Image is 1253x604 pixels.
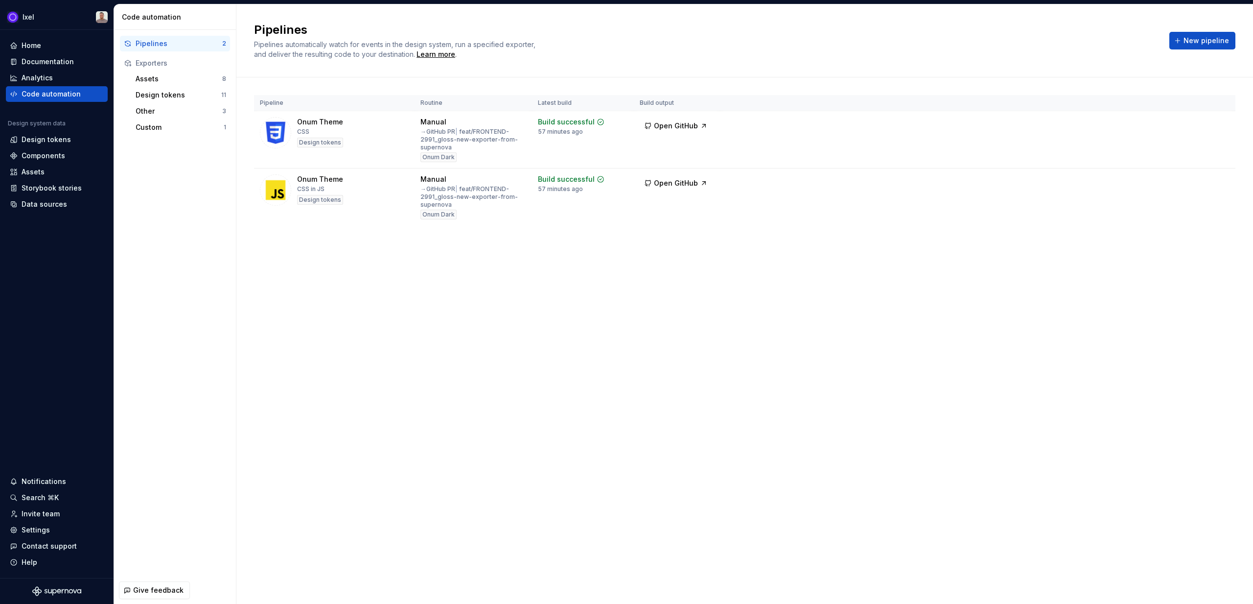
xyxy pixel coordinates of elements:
button: Custom1 [132,120,230,135]
span: | [455,128,458,135]
div: Design system data [8,120,66,127]
span: Open GitHub [654,121,698,131]
button: Search ⌘K [6,490,108,506]
button: Assets8 [132,71,230,87]
div: Search ⌘K [22,493,59,503]
div: Build successful [538,174,595,184]
div: Data sources [22,199,67,209]
a: Learn more [417,49,455,59]
a: Design tokens [6,132,108,147]
div: Build successful [538,117,595,127]
span: . [415,51,457,58]
a: Assets [6,164,108,180]
div: Design tokens [297,138,343,147]
div: Help [22,557,37,567]
div: → GitHub PR feat/FRONTEND-2991_gloss-new-exporter-from-supernova [420,185,526,209]
button: Help [6,555,108,570]
div: Analytics [22,73,53,83]
button: New pipeline [1169,32,1235,49]
div: CSS [297,128,309,136]
div: Pipelines [136,39,222,48]
a: Home [6,38,108,53]
div: Custom [136,122,224,132]
div: 8 [222,75,226,83]
span: | [455,185,458,193]
th: Routine [415,95,532,111]
button: Pipelines2 [120,36,230,51]
button: Notifications [6,474,108,489]
button: IxelAlberto Roldán [2,6,112,27]
button: Open GitHub [640,174,712,192]
div: 2 [222,40,226,48]
th: Latest build [532,95,634,111]
div: Onum Dark [420,210,457,219]
svg: Supernova Logo [32,586,81,596]
button: Other3 [132,103,230,119]
div: Assets [22,167,45,177]
img: Alberto Roldán [96,11,108,23]
div: Onum Theme [297,117,343,127]
div: Code automation [22,89,81,99]
span: Give feedback [133,585,184,595]
div: Manual [420,117,446,127]
a: Storybook stories [6,180,108,196]
a: Open GitHub [640,180,712,189]
div: 57 minutes ago [538,185,583,193]
a: Analytics [6,70,108,86]
a: Open GitHub [640,123,712,131]
a: Code automation [6,86,108,102]
div: CSS in JS [297,185,325,193]
div: Design tokens [297,195,343,205]
div: Design tokens [22,135,71,145]
div: Assets [136,74,222,84]
button: Open GitHub [640,117,712,135]
div: Code automation [122,12,232,22]
a: Data sources [6,196,108,212]
div: → GitHub PR feat/FRONTEND-2991_gloss-new-exporter-from-supernova [420,128,526,151]
button: Give feedback [119,581,190,599]
div: Design tokens [136,90,221,100]
div: Storybook stories [22,183,82,193]
div: 1 [224,123,226,131]
div: Settings [22,525,50,535]
button: Contact support [6,538,108,554]
img: 868fd657-9a6c-419b-b302-5d6615f36a2c.png [7,11,19,23]
div: Documentation [22,57,74,67]
div: Onum Dark [420,152,457,162]
h2: Pipelines [254,22,1158,38]
th: Pipeline [254,95,415,111]
div: Components [22,151,65,161]
a: Invite team [6,506,108,522]
div: Notifications [22,477,66,486]
div: Other [136,106,222,116]
span: Open GitHub [654,178,698,188]
div: Home [22,41,41,50]
a: Components [6,148,108,164]
div: Onum Theme [297,174,343,184]
th: Build output [634,95,720,111]
a: Settings [6,522,108,538]
div: 11 [221,91,226,99]
div: Invite team [22,509,60,519]
span: New pipeline [1183,36,1229,46]
div: Manual [420,174,446,184]
a: Documentation [6,54,108,70]
div: 57 minutes ago [538,128,583,136]
div: Contact support [22,541,77,551]
span: Pipelines automatically watch for events in the design system, run a specified exporter, and deli... [254,40,537,58]
div: Exporters [136,58,226,68]
div: Ixel [23,12,34,22]
div: 3 [222,107,226,115]
button: Design tokens11 [132,87,230,103]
